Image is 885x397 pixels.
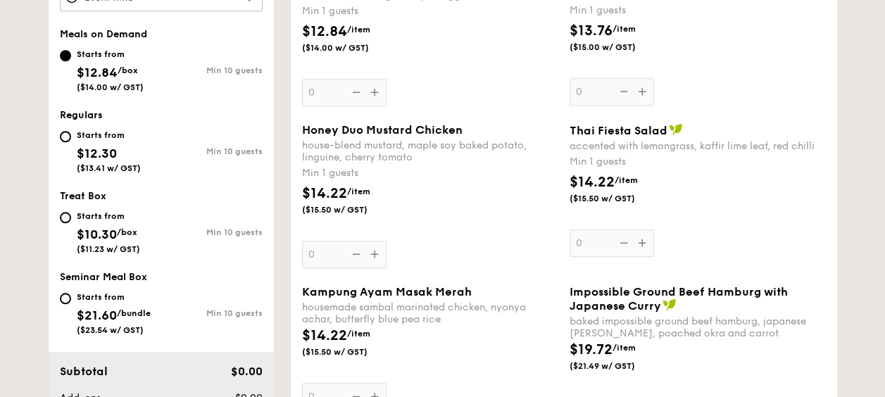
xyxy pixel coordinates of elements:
[118,65,138,75] span: /box
[302,42,398,53] span: ($14.00 w/ GST)
[302,166,558,180] div: Min 1 guests
[77,163,141,173] span: ($13.41 w/ GST)
[77,291,151,303] div: Starts from
[669,123,683,136] img: icon-vegan.f8ff3823.svg
[161,146,263,156] div: Min 10 guests
[302,346,398,358] span: ($15.50 w/ GST)
[570,140,826,152] div: accented with lemongrass, kaffir lime leaf, red chilli
[570,315,826,339] div: baked impossible ground beef hamburg, japanese [PERSON_NAME], poached okra and carrot
[570,23,613,39] span: $13.76
[77,65,118,80] span: $12.84
[613,343,636,353] span: /item
[302,139,558,163] div: house-blend mustard, maple soy baked potato, linguine, cherry tomato
[302,123,463,137] span: Honey Duo Mustard Chicken
[347,329,370,339] span: /item
[302,204,398,215] span: ($15.50 w/ GST)
[60,271,147,283] span: Seminar Meal Box
[302,327,347,344] span: $14.22
[77,210,140,222] div: Starts from
[77,146,117,161] span: $12.30
[60,365,108,378] span: Subtotal
[117,227,137,237] span: /box
[615,175,638,185] span: /item
[570,4,826,18] div: Min 1 guests
[663,298,677,311] img: icon-vegan.f8ff3823.svg
[302,23,347,40] span: $12.84
[570,285,788,313] span: Impossible Ground Beef Hamburg with Japanese Curry
[570,174,615,191] span: $14.22
[570,124,667,137] span: Thai Fiesta Salad
[302,301,558,325] div: housemade sambal marinated chicken, nyonya achar, butterfly blue pea rice
[60,109,103,121] span: Regulars
[347,25,370,34] span: /item
[77,130,141,141] div: Starts from
[60,190,106,202] span: Treat Box
[302,4,558,18] div: Min 1 guests
[161,65,263,75] div: Min 10 guests
[570,341,613,358] span: $19.72
[60,50,71,61] input: Starts from$12.84/box($14.00 w/ GST)Min 10 guests
[77,49,144,60] div: Starts from
[77,325,144,335] span: ($23.54 w/ GST)
[77,227,117,242] span: $10.30
[613,24,636,34] span: /item
[302,285,472,298] span: Kampung Ayam Masak Merah
[570,193,665,204] span: ($15.50 w/ GST)
[60,293,71,304] input: Starts from$21.60/bundle($23.54 w/ GST)Min 10 guests
[302,185,347,202] span: $14.22
[77,308,117,323] span: $21.60
[60,131,71,142] input: Starts from$12.30($13.41 w/ GST)Min 10 guests
[60,212,71,223] input: Starts from$10.30/box($11.23 w/ GST)Min 10 guests
[570,42,665,53] span: ($15.00 w/ GST)
[347,187,370,196] span: /item
[570,155,826,169] div: Min 1 guests
[161,227,263,237] div: Min 10 guests
[60,28,147,40] span: Meals on Demand
[117,308,151,318] span: /bundle
[570,360,665,372] span: ($21.49 w/ GST)
[161,308,263,318] div: Min 10 guests
[230,365,262,378] span: $0.00
[77,82,144,92] span: ($14.00 w/ GST)
[77,244,140,254] span: ($11.23 w/ GST)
